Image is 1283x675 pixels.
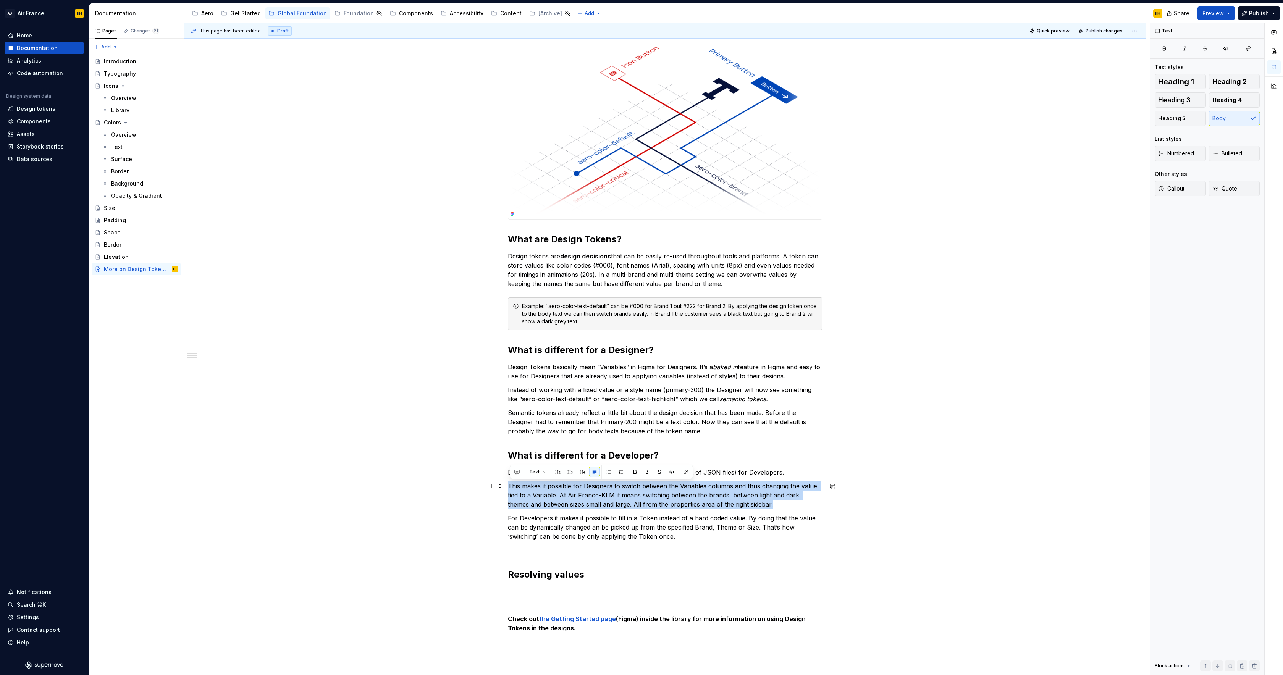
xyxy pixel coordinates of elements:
a: Opacity & Gradient [99,190,181,202]
button: Publish [1238,6,1280,20]
h2: What is different for a Designer? [508,344,822,356]
a: Assets [5,128,84,140]
a: Surface [99,153,181,165]
div: Assets [17,130,35,138]
strong: design decisions [560,252,611,260]
a: Aero [189,7,217,19]
a: Space [92,226,181,239]
p: This makes it possible for Designers to switch between the Variables columns and thus changing th... [508,481,822,509]
button: Add [575,8,604,19]
span: Publish [1249,10,1269,17]
span: Heading 4 [1212,96,1242,104]
span: This page has been edited. [200,28,262,34]
div: Air France [18,10,44,17]
button: Bulleted [1209,146,1260,161]
div: Border [104,241,121,249]
a: Background [99,178,181,190]
div: Components [17,118,51,125]
div: Global Foundation [278,10,327,17]
button: Contact support [5,624,84,636]
div: Text styles [1155,63,1184,71]
div: Example: “aero-color-text-default” can be #000 for Brand 1 but #222 for Brand 2. By applying the ... [522,302,818,325]
div: Typography [104,70,136,78]
div: AD [5,9,15,18]
div: [Archive] [538,10,562,17]
div: Aero [201,10,213,17]
button: Numbered [1155,146,1206,161]
span: Heading 5 [1158,115,1186,122]
span: Heading 3 [1158,96,1191,104]
span: Share [1174,10,1189,17]
a: Accessibility [438,7,486,19]
h2: What are Design Tokens? [508,233,822,245]
div: Library [111,107,129,114]
div: Contact support [17,626,60,634]
a: the Getting Started page [539,615,616,623]
div: Page tree [189,6,574,21]
a: Analytics [5,55,84,67]
a: Foundation [331,7,385,19]
div: List styles [1155,135,1182,143]
svg: Supernova Logo [25,661,63,669]
button: Share [1163,6,1194,20]
a: Content [488,7,525,19]
div: Surface [111,155,132,163]
span: Draft [277,28,289,34]
span: Heading 1 [1158,78,1194,86]
h2: Resolving values [508,568,822,581]
button: Add [92,42,120,52]
a: Home [5,29,84,42]
div: Padding [104,216,126,224]
button: Help [5,636,84,649]
div: Text [111,143,123,151]
div: EH [77,10,82,16]
button: Publish changes [1076,26,1126,36]
button: Callout [1155,181,1206,196]
div: Help [17,639,29,646]
a: Code automation [5,67,84,79]
button: Search ⌘K [5,599,84,611]
div: Background [111,180,143,187]
span: 21 [152,28,159,34]
a: Components [387,7,436,19]
span: Publish changes [1086,28,1123,34]
button: Notifications [5,586,84,598]
div: Border [111,168,129,175]
div: Content [500,10,522,17]
button: Heading 5 [1155,111,1206,126]
div: Documentation [17,44,58,52]
div: Code automation [17,69,63,77]
div: Changes [131,28,159,34]
div: EH [1155,10,1160,16]
div: Accessibility [450,10,483,17]
em: semantic tokens. [719,395,768,403]
div: Icons [104,82,118,90]
span: Add [585,10,594,16]
a: More on Design TokensEH [92,263,181,275]
p: Design Tokens basically mean dynamic values (transformed out of JSON files) for Developers. [508,468,822,477]
div: EH [173,265,176,273]
span: Bulleted [1212,150,1242,157]
p: Design Tokens basically mean “Variables” in Figma for Designers. It’s a feature in Figma and easy... [508,362,822,381]
a: Overview [99,92,181,104]
span: Numbered [1158,150,1194,157]
a: Border [92,239,181,251]
div: Analytics [17,57,41,65]
a: Border [99,165,181,178]
span: Quick preview [1037,28,1070,34]
a: Settings [5,611,84,623]
span: Quote [1212,185,1237,192]
a: Overview [99,129,181,141]
img: b0cd6577-53c3-4e2c-a268-c10f2d1e027d.png [508,10,822,219]
a: Text [99,141,181,153]
button: Quick preview [1027,26,1073,36]
div: Page tree [92,55,181,275]
div: More on Design Tokens [104,265,167,273]
button: Heading 2 [1209,74,1260,89]
a: Get Started [218,7,264,19]
a: Size [92,202,181,214]
span: Preview [1202,10,1224,17]
a: Library [99,104,181,116]
span: Add [101,44,111,50]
